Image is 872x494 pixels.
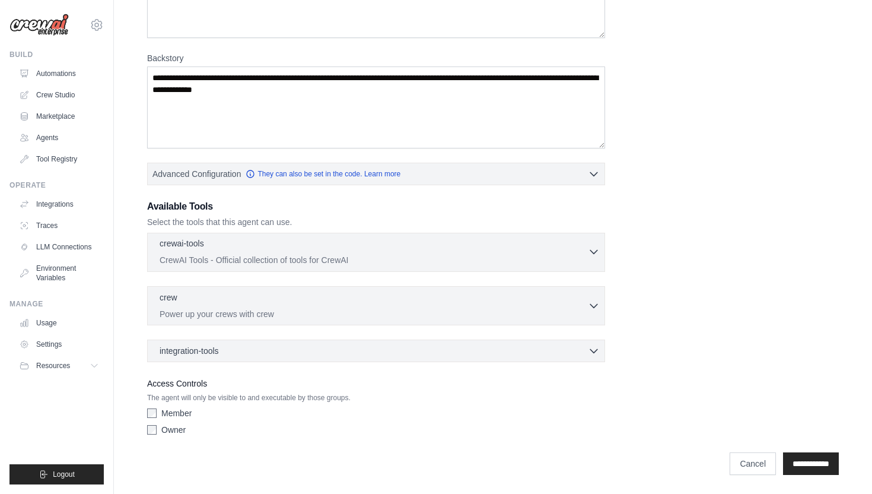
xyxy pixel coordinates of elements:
[152,168,241,180] span: Advanced Configuration
[160,292,177,303] p: crew
[161,407,192,419] label: Member
[160,308,588,320] p: Power up your crews with crew
[147,393,605,403] p: The agent will only be visible to and executable by those groups.
[14,128,104,147] a: Agents
[161,424,186,436] label: Owner
[147,52,605,64] label: Backstory
[246,169,400,179] a: They can also be set in the code. Learn more
[147,216,605,228] p: Select the tools that this agent can use.
[14,335,104,354] a: Settings
[147,376,605,391] label: Access Controls
[160,237,204,249] p: crewai-tools
[14,85,104,104] a: Crew Studio
[9,180,104,190] div: Operate
[36,361,70,370] span: Resources
[14,313,104,332] a: Usage
[14,150,104,169] a: Tool Registry
[14,107,104,126] a: Marketplace
[14,356,104,375] button: Resources
[9,299,104,309] div: Manage
[160,345,219,357] span: integration-tools
[152,292,600,320] button: crew Power up your crews with crew
[14,259,104,287] a: Environment Variables
[14,195,104,214] a: Integrations
[152,237,600,266] button: crewai-tools CrewAI Tools - Official collection of tools for CrewAI
[160,254,588,266] p: CrewAI Tools - Official collection of tools for CrewAI
[9,50,104,59] div: Build
[9,464,104,484] button: Logout
[14,237,104,256] a: LLM Connections
[14,64,104,83] a: Automations
[148,163,604,185] button: Advanced Configuration They can also be set in the code. Learn more
[9,14,69,36] img: Logo
[730,452,776,475] a: Cancel
[14,216,104,235] a: Traces
[152,345,600,357] button: integration-tools
[147,199,605,214] h3: Available Tools
[53,470,75,479] span: Logout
